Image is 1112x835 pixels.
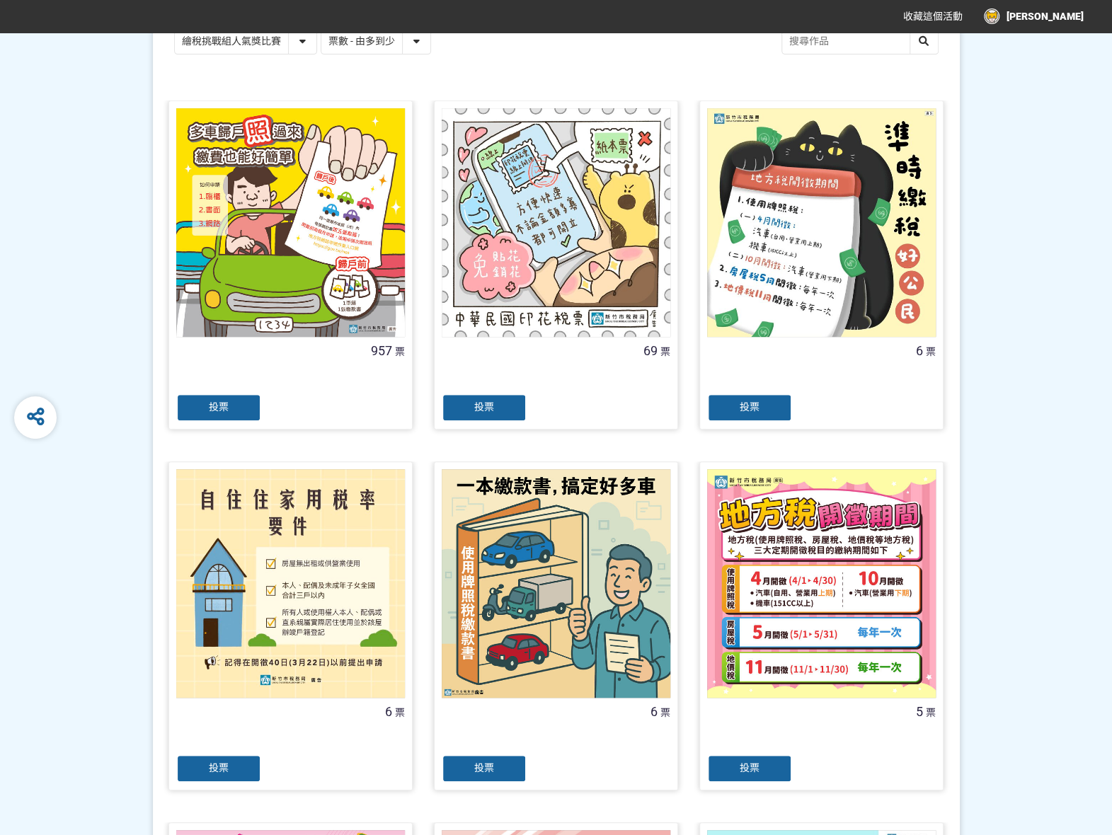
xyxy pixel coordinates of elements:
span: 票 [395,707,405,718]
span: 957 [371,343,392,358]
a: 6票投票 [168,461,413,790]
span: 票 [395,346,405,357]
span: 投票 [740,762,760,773]
span: 69 [643,343,658,358]
span: 票 [926,707,936,718]
a: 69票投票 [434,100,678,430]
span: 投票 [209,401,229,413]
span: 收藏這個活動 [903,11,963,22]
span: 票 [926,346,936,357]
span: 5 [916,704,923,719]
span: 投票 [474,762,494,773]
span: 票 [660,346,670,357]
span: 票 [660,707,670,718]
a: 5票投票 [699,461,944,790]
span: 6 [916,343,923,358]
input: 搜尋作品 [782,29,938,54]
span: 6 [650,704,658,719]
span: 6 [385,704,392,719]
span: 投票 [209,762,229,773]
a: 957票投票 [168,100,413,430]
span: 投票 [474,401,494,413]
a: 6票投票 [699,100,944,430]
a: 6票投票 [434,461,678,790]
span: 投票 [740,401,760,413]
